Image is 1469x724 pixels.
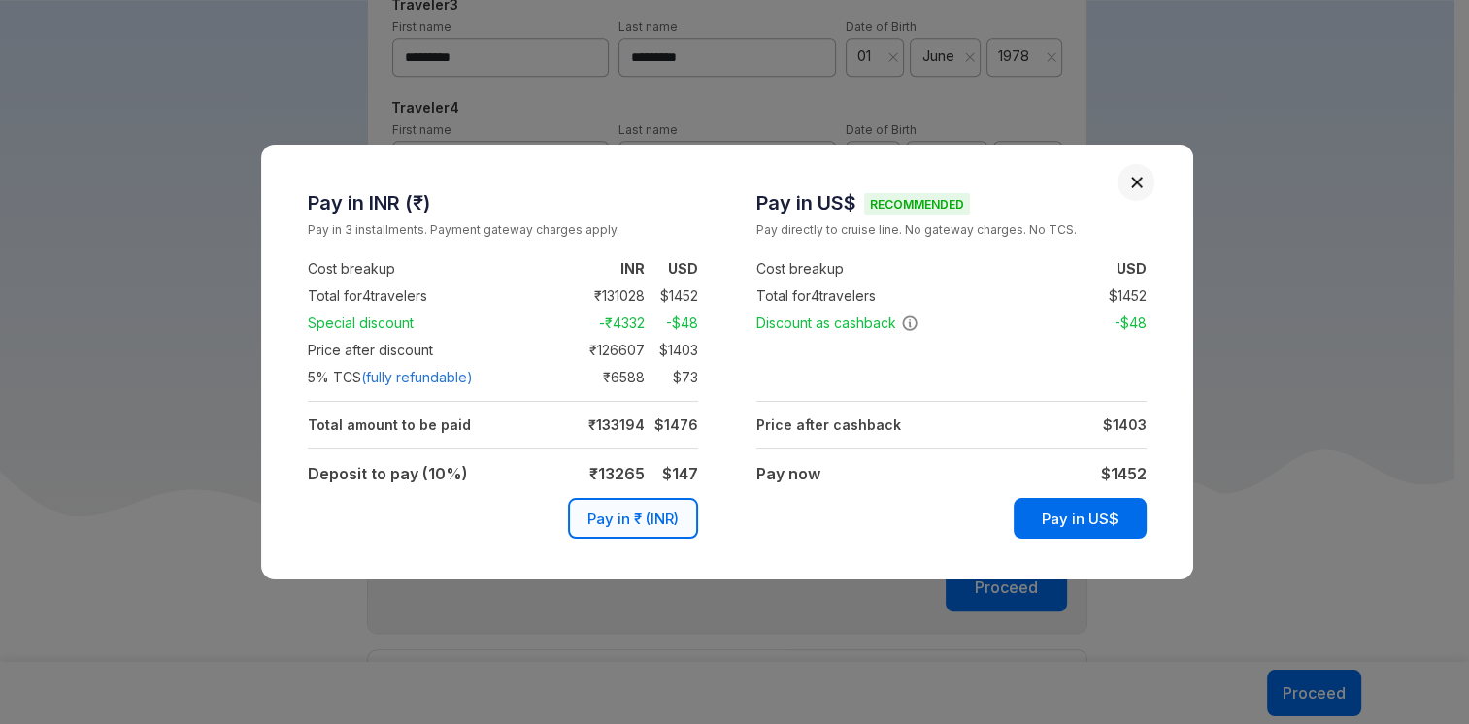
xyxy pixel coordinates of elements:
[756,464,820,483] strong: Pay now
[668,260,698,277] strong: USD
[1093,312,1147,335] td: -$ 48
[563,284,645,308] td: ₹ 131028
[308,310,563,337] td: Special discount
[756,313,918,333] span: Discount as cashback
[308,220,698,240] small: Pay in 3 installments. Payment gateway charges apply.
[645,366,698,389] td: $ 73
[1014,498,1147,539] button: Pay in US$
[1093,284,1147,308] td: $ 1452
[756,282,1012,310] td: Total for 4 travelers
[756,191,1147,214] h3: Pay in US$
[864,193,970,215] span: Recommended
[1103,416,1147,433] strong: $ 1403
[645,339,698,362] td: $ 1403
[308,282,563,310] td: Total for 4 travelers
[645,284,698,308] td: $ 1452
[588,416,645,433] strong: ₹ 133194
[756,220,1147,240] small: Pay directly to cruise line. No gateway charges. No TCS.
[308,337,563,364] td: Price after discount
[361,368,473,387] span: (fully refundable)
[308,464,468,483] strong: Deposit to pay (10%)
[568,498,698,539] button: Pay in ₹ (INR)
[756,416,901,433] strong: Price after cashback
[1130,176,1144,189] button: Close
[563,339,645,362] td: ₹ 126607
[662,464,698,483] strong: $ 147
[756,255,1012,282] td: Cost breakup
[589,464,645,483] strong: ₹ 13265
[308,416,471,433] strong: Total amount to be paid
[654,416,698,433] strong: $ 1476
[308,191,698,214] h3: Pay in INR (₹)
[620,260,645,277] strong: INR
[308,255,563,282] td: Cost breakup
[1101,464,1147,483] strong: $ 1452
[645,312,698,335] td: -$ 48
[563,312,645,335] td: -₹ 4332
[1117,260,1147,277] strong: USD
[563,366,645,389] td: ₹ 6588
[308,364,563,391] td: 5 % TCS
